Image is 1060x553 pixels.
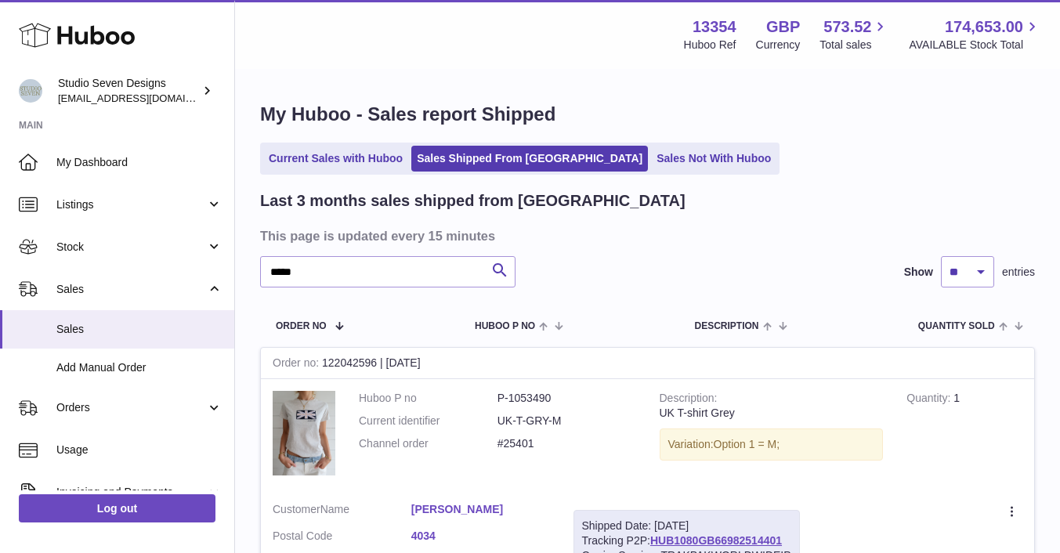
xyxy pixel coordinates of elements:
[918,321,995,331] span: Quantity Sold
[650,534,782,547] a: HUB1080GB66982514401
[766,16,800,38] strong: GBP
[582,519,791,533] div: Shipped Date: [DATE]
[58,76,199,106] div: Studio Seven Designs
[660,406,884,421] div: UK T-shirt Grey
[497,391,636,406] dd: P-1053490
[273,356,322,373] strong: Order no
[945,16,1023,38] span: 174,653.00
[273,529,411,548] dt: Postal Code
[260,227,1031,244] h3: This page is updated every 15 minutes
[411,146,648,172] a: Sales Shipped From [GEOGRAPHIC_DATA]
[263,146,408,172] a: Current Sales with Huboo
[56,197,206,212] span: Listings
[909,16,1041,52] a: 174,653.00 AVAILABLE Stock Total
[276,321,327,331] span: Order No
[475,321,535,331] span: Huboo P no
[904,265,933,280] label: Show
[56,155,222,170] span: My Dashboard
[819,38,889,52] span: Total sales
[1002,265,1035,280] span: entries
[411,502,550,517] a: [PERSON_NAME]
[56,240,206,255] span: Stock
[359,414,497,428] dt: Current identifier
[693,16,736,38] strong: 13354
[756,38,801,52] div: Currency
[260,190,686,211] h2: Last 3 months sales shipped from [GEOGRAPHIC_DATA]
[684,38,736,52] div: Huboo Ref
[273,391,335,475] img: 73.png
[895,379,1034,490] td: 1
[56,485,206,500] span: Invoicing and Payments
[694,321,758,331] span: Description
[651,146,776,172] a: Sales Not With Huboo
[660,392,718,408] strong: Description
[359,391,497,406] dt: Huboo P no
[56,360,222,375] span: Add Manual Order
[497,436,636,451] dd: #25401
[56,282,206,297] span: Sales
[260,102,1035,127] h1: My Huboo - Sales report Shipped
[273,503,320,515] span: Customer
[261,348,1034,379] div: 122042596 | [DATE]
[273,502,411,521] dt: Name
[56,322,222,337] span: Sales
[497,414,636,428] dd: UK-T-GRY-M
[56,443,222,457] span: Usage
[819,16,889,52] a: 573.52 Total sales
[19,79,42,103] img: contact.studiosevendesigns@gmail.com
[714,438,780,450] span: Option 1 = M;
[906,392,953,408] strong: Quantity
[909,38,1041,52] span: AVAILABLE Stock Total
[56,400,206,415] span: Orders
[823,16,871,38] span: 573.52
[58,92,230,104] span: [EMAIL_ADDRESS][DOMAIN_NAME]
[359,436,497,451] dt: Channel order
[660,428,884,461] div: Variation:
[19,494,215,522] a: Log out
[411,529,550,544] a: 4034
